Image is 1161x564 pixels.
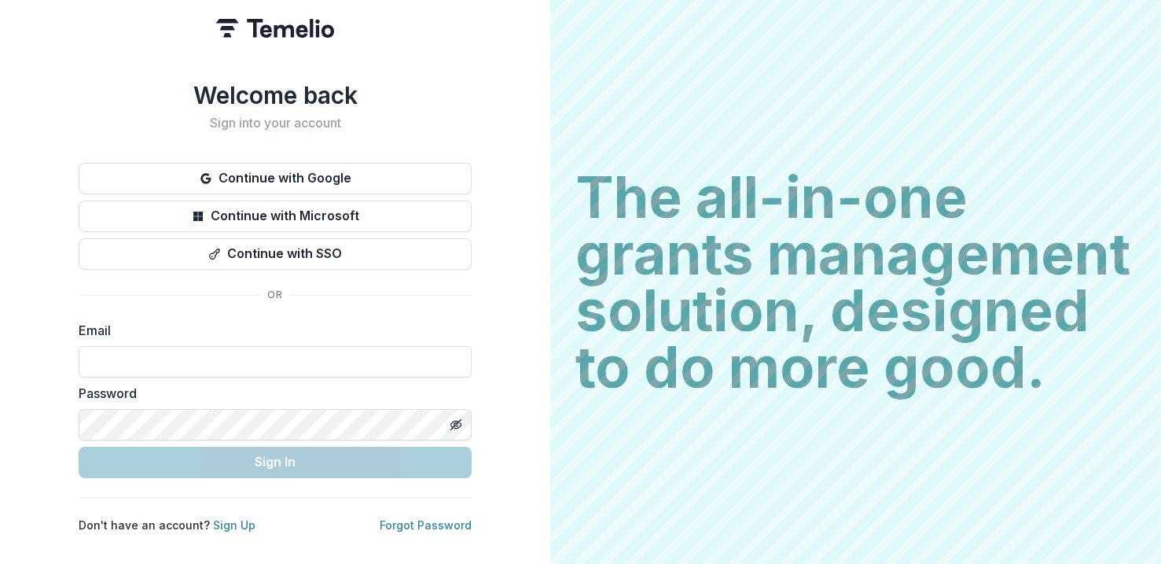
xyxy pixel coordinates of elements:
[213,518,255,532] a: Sign Up
[79,81,472,109] h1: Welcome back
[79,384,462,403] label: Password
[443,412,468,437] button: Toggle password visibility
[79,238,472,270] button: Continue with SSO
[216,19,334,38] img: Temelio
[79,447,472,478] button: Sign In
[79,201,472,232] button: Continue with Microsoft
[79,321,462,340] label: Email
[79,163,472,194] button: Continue with Google
[380,518,472,532] a: Forgot Password
[79,517,255,533] p: Don't have an account?
[79,116,472,131] h2: Sign into your account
